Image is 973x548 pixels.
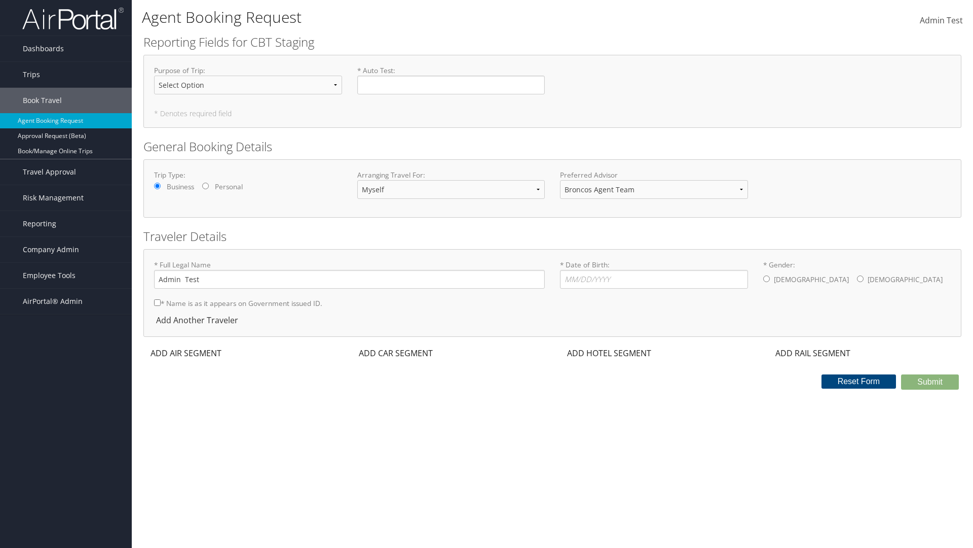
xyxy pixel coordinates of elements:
[560,347,656,359] div: ADD HOTEL SEGMENT
[143,228,961,245] h2: Traveler Details
[357,76,545,94] input: * Auto Test:
[23,263,76,288] span: Employee Tools
[142,7,689,28] h1: Agent Booking Request
[821,374,896,389] button: Reset Form
[857,276,864,282] input: * Gender:[DEMOGRAPHIC_DATA][DEMOGRAPHIC_DATA]
[154,170,342,180] label: Trip Type:
[357,65,545,94] label: * Auto Test :
[23,185,84,211] span: Risk Management
[868,270,943,289] label: [DEMOGRAPHIC_DATA]
[23,237,79,262] span: Company Admin
[560,260,748,289] label: * Date of Birth:
[920,15,963,26] span: Admin Test
[215,182,243,192] label: Personal
[154,260,545,289] label: * Full Legal Name
[774,270,849,289] label: [DEMOGRAPHIC_DATA]
[23,159,76,185] span: Travel Approval
[154,110,951,117] h5: * Denotes required field
[154,76,342,94] select: Purpose of Trip:
[920,5,963,37] a: Admin Test
[23,289,83,314] span: AirPortal® Admin
[154,314,243,326] div: Add Another Traveler
[22,7,124,30] img: airportal-logo.png
[352,347,438,359] div: ADD CAR SEGMENT
[560,170,748,180] label: Preferred Advisor
[23,88,62,113] span: Book Travel
[154,294,322,313] label: * Name is as it appears on Government issued ID.
[154,270,545,289] input: * Full Legal Name
[143,138,961,155] h2: General Booking Details
[763,276,770,282] input: * Gender:[DEMOGRAPHIC_DATA][DEMOGRAPHIC_DATA]
[143,347,227,359] div: ADD AIR SEGMENT
[143,33,961,51] h2: Reporting Fields for CBT Staging
[154,65,342,102] label: Purpose of Trip :
[23,62,40,87] span: Trips
[23,36,64,61] span: Dashboards
[763,260,951,290] label: * Gender:
[154,299,161,306] input: * Name is as it appears on Government issued ID.
[167,182,194,192] label: Business
[357,170,545,180] label: Arranging Travel For:
[768,347,855,359] div: ADD RAIL SEGMENT
[901,374,959,390] button: Submit
[23,211,56,236] span: Reporting
[560,270,748,289] input: * Date of Birth:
